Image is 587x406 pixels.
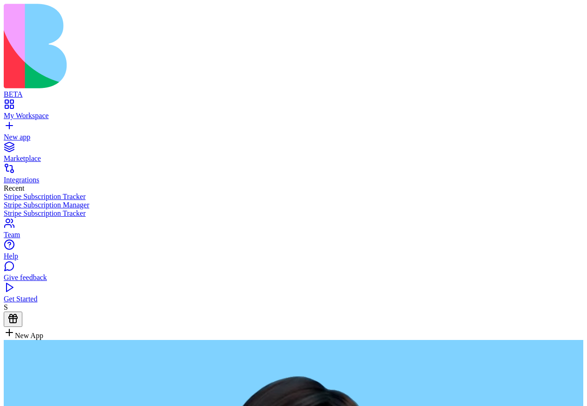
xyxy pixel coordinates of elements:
[4,82,583,99] a: BETA
[4,201,583,209] a: Stripe Subscription Manager
[4,154,583,163] div: Marketplace
[4,209,583,218] a: Stripe Subscription Tracker
[4,295,583,303] div: Get Started
[4,303,8,311] span: S
[4,193,583,201] a: Stripe Subscription Tracker
[4,103,583,120] a: My Workspace
[4,112,583,120] div: My Workspace
[4,286,583,303] a: Get Started
[15,332,43,339] span: New App
[4,231,583,239] div: Team
[4,90,583,99] div: BETA
[4,265,583,282] a: Give feedback
[4,252,583,260] div: Help
[4,176,583,184] div: Integrations
[4,184,24,192] span: Recent
[4,146,583,163] a: Marketplace
[4,167,583,184] a: Integrations
[4,133,583,141] div: New app
[4,244,583,260] a: Help
[4,273,583,282] div: Give feedback
[4,125,583,141] a: New app
[4,4,378,88] img: logo
[4,222,583,239] a: Team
